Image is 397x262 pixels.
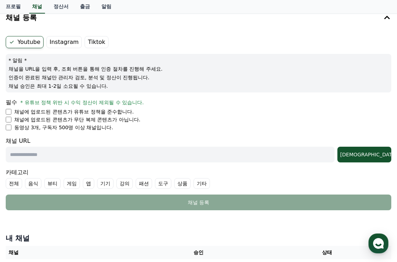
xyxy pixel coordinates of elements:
[44,178,61,189] label: 뷰티
[9,65,388,72] p: 채널을 URL을 입력 후, 조회 버튼을 통해 인증 절차를 진행해 주세요.
[20,199,377,206] div: 채널 등록
[64,178,80,189] label: 게임
[194,178,210,189] label: 기타
[9,82,388,90] p: 채널 승인은 최대 1-2일 소요될 수 있습니다.
[263,246,391,259] th: 상태
[134,246,263,259] th: 승인
[174,178,191,189] label: 상품
[155,178,171,189] label: 도구
[6,99,17,106] span: 필수
[97,178,114,189] label: 기기
[6,246,134,259] th: 채널
[92,203,137,221] a: 설정
[47,203,92,221] a: 대화
[85,36,108,48] label: Tiktok
[6,233,391,243] h4: 내 채널
[83,178,94,189] label: 앱
[6,36,44,48] label: Youtube
[2,203,47,221] a: 홈
[6,168,391,189] div: 카테고리
[20,100,144,105] span: * 유튜브 정책 위반 시 수익 정산이 제외될 수 있습니다.
[14,116,140,123] p: 채널에 업로드된 콘텐츠가 무단 복제 콘텐츠가 아닙니다.
[14,108,134,115] p: 채널에 업로드된 콘텐츠가 유튜브 정책을 준수합니다.
[22,213,27,219] span: 홈
[6,178,22,189] label: 전체
[25,178,41,189] label: 음식
[46,36,82,48] label: Instagram
[136,178,152,189] label: 패션
[337,147,391,162] button: [DEMOGRAPHIC_DATA]
[116,178,133,189] label: 강의
[3,7,394,27] button: 채널 등록
[6,137,391,162] div: 채널 URL
[6,14,37,21] h4: 채널 등록
[340,151,388,158] div: [DEMOGRAPHIC_DATA]
[6,195,391,210] button: 채널 등록
[9,74,388,81] p: 인증이 완료된 채널만 관리자 검토, 분석 및 정산이 진행됩니다.
[14,124,113,131] p: 동영상 3개, 구독자 500명 이상 채널입니다.
[65,214,74,220] span: 대화
[110,213,119,219] span: 설정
